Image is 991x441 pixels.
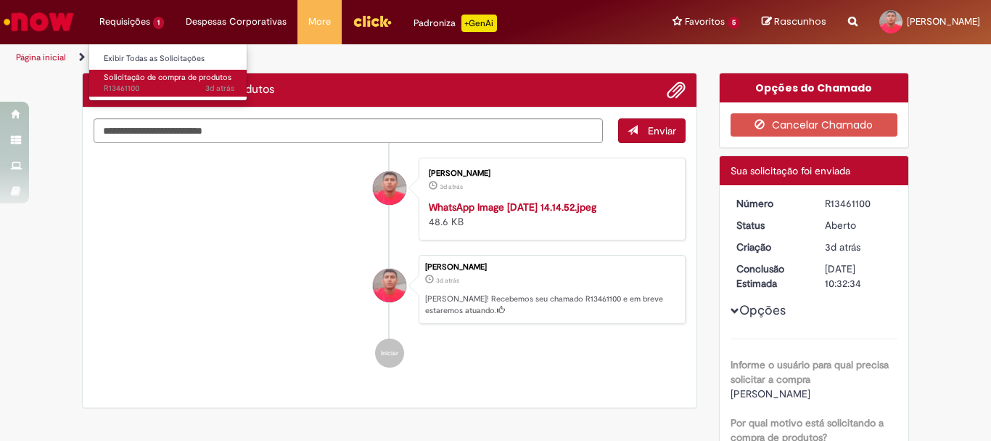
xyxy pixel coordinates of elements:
[762,15,826,29] a: Rascunhos
[373,269,406,302] div: Italo Maldiny Dos Santos Pinheiro
[725,240,815,254] dt: Criação
[825,240,860,254] span: 3d atrás
[425,294,678,316] p: [PERSON_NAME]! Recebemos seu chamado R13461100 e em breve estaremos atuando.
[186,15,287,29] span: Despesas Corporativas
[373,171,406,205] div: Italo Maldiny Dos Santos Pinheiro
[94,143,686,383] ul: Histórico de tíquete
[648,124,676,137] span: Enviar
[353,10,392,32] img: click_logo_yellow_360x200.png
[436,276,459,285] time: 29/08/2025 09:32:30
[89,44,247,101] ul: Requisições
[825,218,892,232] div: Aberto
[667,81,686,100] button: Adicionar anexos
[720,73,909,102] div: Opções do Chamado
[153,17,164,29] span: 1
[205,83,234,94] span: 3d atrás
[16,52,66,63] a: Página inicial
[725,218,815,232] dt: Status
[731,164,850,177] span: Sua solicitação foi enviada
[774,15,826,28] span: Rascunhos
[94,118,603,143] textarea: Digite sua mensagem aqui...
[825,196,892,211] div: R13461100
[825,240,860,254] time: 29/08/2025 09:32:30
[461,15,497,32] p: +GenAi
[825,240,892,254] div: 29/08/2025 09:32:30
[11,44,650,71] ul: Trilhas de página
[429,200,670,229] div: 48.6 KB
[685,15,725,29] span: Favoritos
[731,387,810,400] span: [PERSON_NAME]
[104,83,234,94] span: R13461100
[440,182,463,191] time: 29/08/2025 09:31:42
[89,51,249,67] a: Exibir Todas as Solicitações
[429,201,596,214] a: WhatsApp Image [DATE] 14.14.52.jpeg
[436,276,459,285] span: 3d atrás
[731,113,898,137] button: Cancelar Chamado
[205,83,234,94] time: 29/08/2025 09:32:32
[89,70,249,97] a: Aberto R13461100 : Solicitação de compra de produtos
[731,358,889,386] b: Informe o usuário para qual precisa solicitar a compra
[99,15,150,29] span: Requisições
[440,182,463,191] span: 3d atrás
[618,118,686,143] button: Enviar
[1,7,76,36] img: ServiceNow
[94,255,686,325] li: Italo Maldiny Dos Santos Pinheiro
[728,17,740,29] span: 5
[414,15,497,32] div: Padroniza
[725,196,815,211] dt: Número
[725,262,815,291] dt: Conclusão Estimada
[308,15,331,29] span: More
[429,169,670,178] div: [PERSON_NAME]
[907,15,980,28] span: [PERSON_NAME]
[104,72,231,83] span: Solicitação de compra de produtos
[425,263,678,272] div: [PERSON_NAME]
[825,262,892,291] div: [DATE] 10:32:34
